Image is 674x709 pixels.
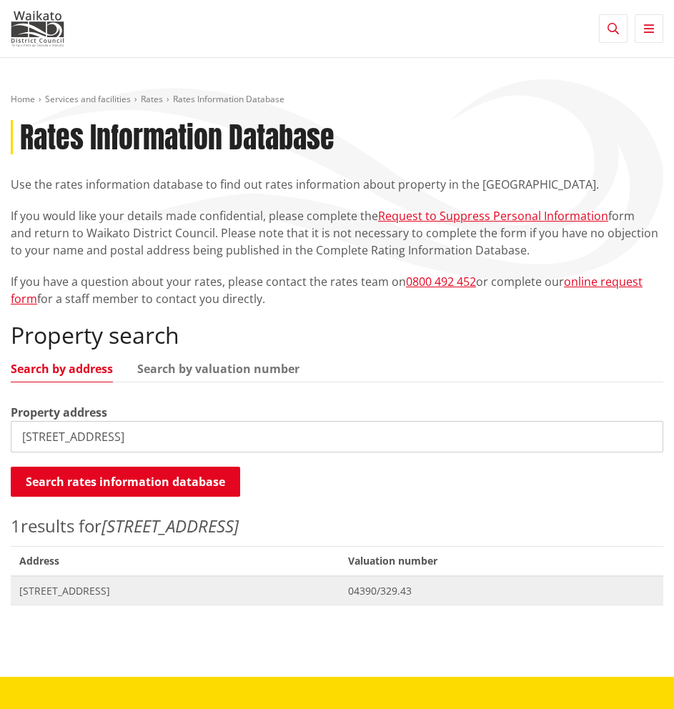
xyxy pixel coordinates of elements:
[11,514,21,537] span: 1
[137,363,299,375] a: Search by valuation number
[378,208,608,224] a: Request to Suppress Personal Information
[406,274,476,289] a: 0800 492 452
[11,363,113,375] a: Search by address
[173,93,284,105] span: Rates Information Database
[11,467,240,497] button: Search rates information database
[11,273,663,307] p: If you have a question about your rates, please contact the rates team on or complete our for a s...
[11,421,663,452] input: e.g. Duke Street NGARUAWAHIA
[141,93,163,105] a: Rates
[11,513,663,539] p: results for
[11,207,663,259] p: If you would like your details made confidential, please complete the form and return to Waikato ...
[11,176,663,193] p: Use the rates information database to find out rates information about property in the [GEOGRAPHI...
[11,94,663,106] nav: breadcrumb
[11,322,663,349] h2: Property search
[348,584,655,598] span: 04390/329.43
[101,514,239,537] em: [STREET_ADDRESS]
[340,547,663,576] span: Valuation number
[19,584,331,598] span: [STREET_ADDRESS]
[11,11,64,46] img: Waikato District Council - Te Kaunihera aa Takiwaa o Waikato
[11,274,643,307] a: online request form
[608,649,660,700] iframe: Messenger Launcher
[11,404,107,421] label: Property address
[11,576,663,605] a: [STREET_ADDRESS] 04390/329.43
[20,120,334,154] h1: Rates Information Database
[11,547,340,576] span: Address
[11,93,35,105] a: Home
[45,93,131,105] a: Services and facilities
